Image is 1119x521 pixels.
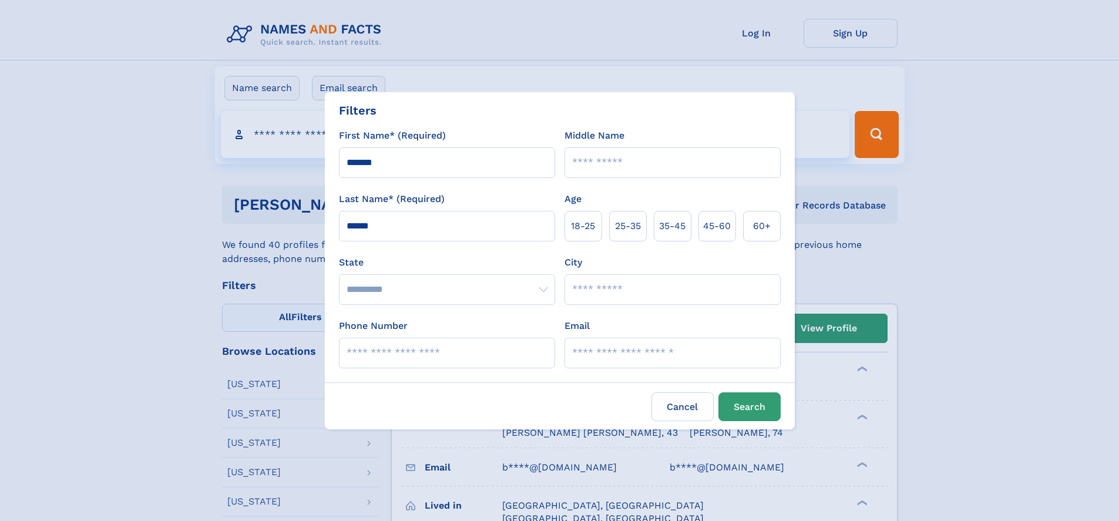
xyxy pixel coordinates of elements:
span: 25‑35 [615,219,641,233]
span: 45‑60 [703,219,731,233]
span: 35‑45 [659,219,685,233]
label: State [339,256,555,270]
div: Filters [339,102,377,119]
button: Search [718,392,781,421]
label: Email [564,319,590,333]
label: Middle Name [564,129,624,143]
label: Age [564,192,582,206]
label: Cancel [651,392,714,421]
label: First Name* (Required) [339,129,446,143]
span: 18‑25 [571,219,595,233]
label: Phone Number [339,319,408,333]
label: City [564,256,582,270]
span: 60+ [753,219,771,233]
label: Last Name* (Required) [339,192,445,206]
